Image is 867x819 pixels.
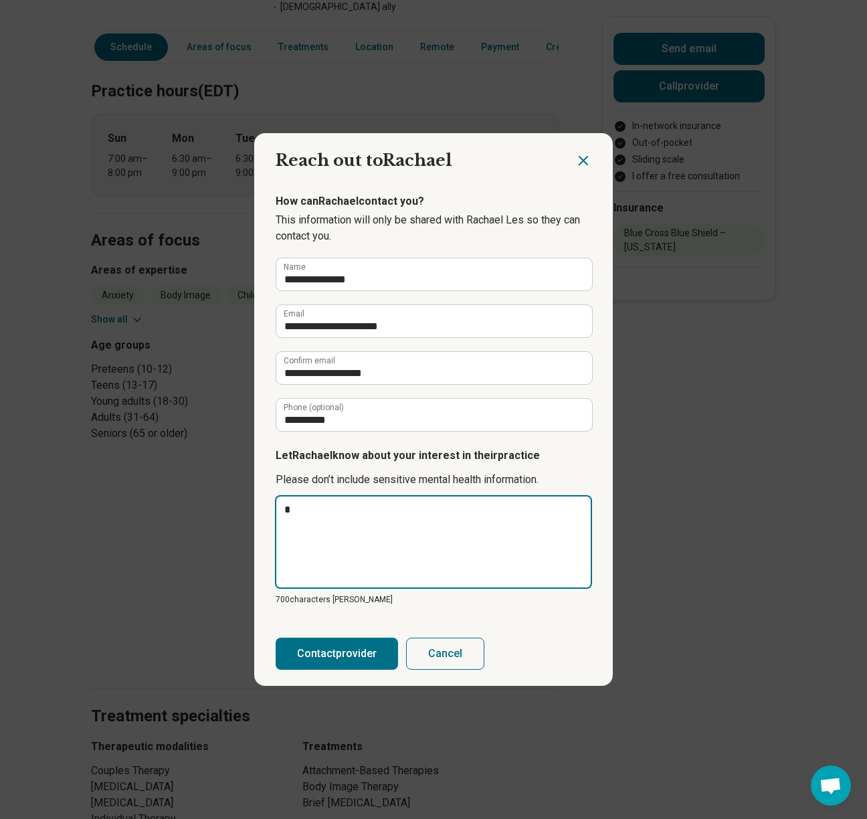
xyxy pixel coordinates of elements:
[284,357,335,365] label: Confirm email
[276,472,591,488] p: Please don’t include sensitive mental health information.
[276,193,591,209] p: How can Rachael contact you?
[276,594,591,606] p: 700 characters [PERSON_NAME]
[276,212,591,244] p: This information will only be shared with Rachael Les so they can contact you.
[276,151,452,170] span: Reach out to Rachael
[284,403,344,412] label: Phone (optional)
[406,638,484,670] button: Cancel
[276,448,591,464] p: Let Rachael know about your interest in their practice
[284,263,306,271] label: Name
[276,638,398,670] button: Contactprovider
[284,310,304,318] label: Email
[575,153,591,169] button: Close dialog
